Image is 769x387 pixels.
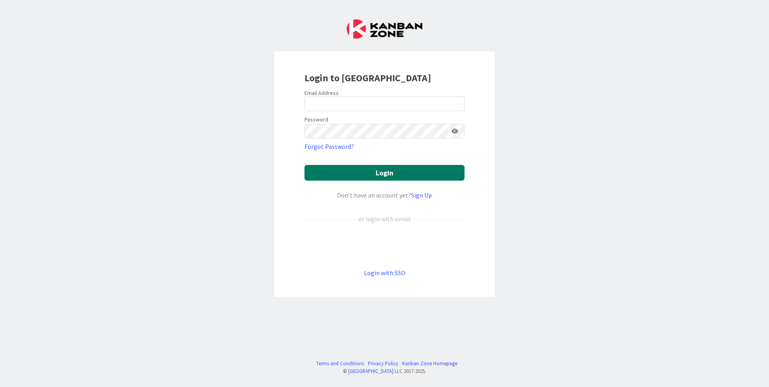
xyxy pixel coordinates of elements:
a: Privacy Policy [368,360,398,367]
img: Kanban Zone [347,19,422,39]
a: Kanban Zone Homepage [402,360,457,367]
label: Password [304,115,328,124]
div: Don’t have an account yet? [304,190,465,200]
iframe: Sign in with Google Button [300,237,469,255]
a: Login with SSO [364,269,405,277]
div: © LLC 2017- 2025 . [312,367,457,375]
div: or login with email [356,214,413,224]
label: Email Address [304,89,339,97]
b: Login to [GEOGRAPHIC_DATA] [304,72,431,84]
button: Login [304,165,465,181]
a: [GEOGRAPHIC_DATA] [348,368,393,374]
a: Forgot Password? [304,142,354,151]
a: Terms and Conditions [316,360,364,367]
a: Sign Up [411,191,432,199]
